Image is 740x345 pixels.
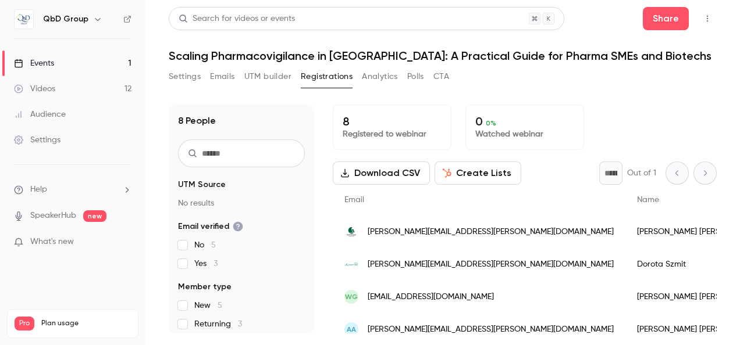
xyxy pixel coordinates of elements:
span: Member type [178,281,232,293]
button: Analytics [362,67,398,86]
p: 0 [475,114,574,128]
span: No [194,239,216,251]
p: No results [178,197,305,209]
button: Polls [407,67,424,86]
p: Watched webinar [475,128,574,140]
span: [PERSON_NAME][EMAIL_ADDRESS][PERSON_NAME][DOMAIN_NAME] [368,324,614,336]
p: Out of 1 [627,167,656,179]
div: Settings [14,134,61,146]
img: tentaconsult.com [344,225,358,239]
span: Email verified [178,221,243,232]
button: CTA [433,67,449,86]
button: Share [643,7,689,30]
img: QbD Group [15,10,33,28]
span: [PERSON_NAME][EMAIL_ADDRESS][PERSON_NAME][DOMAIN_NAME] [368,226,614,238]
span: 5 [218,301,222,310]
p: Registered to webinar [343,128,442,140]
div: Audience [14,109,66,120]
span: Returning [194,318,242,330]
iframe: Noticeable Trigger [118,237,131,247]
span: 3 [238,320,242,328]
button: Settings [169,67,201,86]
span: Plan usage [41,319,131,328]
button: UTM builder [244,67,291,86]
h6: QbD Group [43,13,88,25]
span: Pro [15,317,34,330]
span: New [194,300,222,311]
span: [EMAIL_ADDRESS][DOMAIN_NAME] [368,291,494,303]
div: Videos [14,83,55,95]
span: Email [344,196,364,204]
img: biomed.pl [344,257,358,271]
span: UTM Source [178,179,226,191]
button: Registrations [301,67,353,86]
h1: 8 People [178,114,216,128]
div: Events [14,57,54,69]
div: Search for videos or events [179,13,295,25]
span: WG [345,292,358,302]
button: Create Lists [435,161,521,185]
span: 0 % [486,119,496,127]
span: AA [347,324,356,335]
span: 3 [214,260,218,268]
span: [PERSON_NAME][EMAIL_ADDRESS][PERSON_NAME][DOMAIN_NAME] [368,258,614,271]
button: Download CSV [333,161,430,185]
button: Emails [210,67,234,86]
span: 5 [211,241,216,249]
li: help-dropdown-opener [14,184,131,196]
span: Help [30,184,47,196]
h1: Scaling Pharmacovigilance in [GEOGRAPHIC_DATA]: A Practical Guide for Pharma SMEs and Biotechs [169,49,717,63]
span: Yes [194,258,218,269]
a: SpeakerHub [30,210,76,222]
span: Name [637,196,659,204]
p: 8 [343,114,442,128]
span: new [83,210,106,222]
span: What's new [30,236,74,248]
